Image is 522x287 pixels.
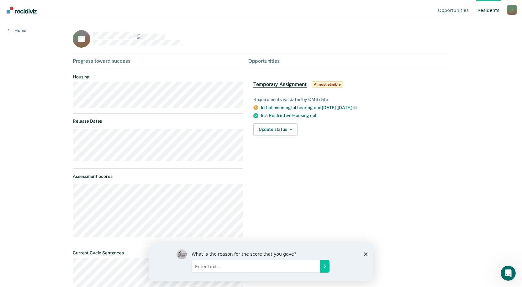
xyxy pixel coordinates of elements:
[253,81,307,88] span: Temporary Assignment
[507,5,517,15] button: Profile dropdown button
[73,74,243,80] dt: Housing
[8,28,26,33] a: Home
[248,74,449,94] div: Temporary AssignmentAlmost eligible
[310,113,317,118] span: cell
[73,58,243,64] div: Progress toward success
[507,5,517,15] div: J
[312,81,343,88] span: Almost eligible
[149,243,373,281] iframe: Survey by Kim from Recidiviz
[7,7,37,13] img: Recidiviz
[261,105,444,110] div: Initial meaningful hearing due [DATE] ([DATE])
[73,250,243,256] dt: Current Cycle Sentences
[253,123,298,136] button: Update status
[253,97,444,102] div: Requirements validated by OMS data
[73,119,243,124] dt: Release Dates
[261,113,444,118] div: In a Restrictive Housing
[248,58,449,64] div: Opportunities
[73,174,243,179] dt: Assessment Scores
[501,266,516,281] iframe: Intercom live chat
